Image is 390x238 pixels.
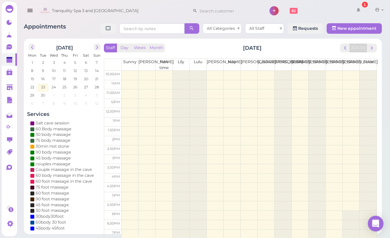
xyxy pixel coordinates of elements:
span: 4pm [112,174,120,179]
span: 11 [63,68,67,74]
span: Tranquility Spa 3 and [GEOGRAPHIC_DATA] [52,2,138,20]
div: 1 [362,2,368,8]
span: 11 [84,101,88,106]
span: 7 [41,101,45,106]
button: Day [117,44,132,52]
span: Mon [28,53,37,58]
span: 13 [84,68,89,74]
span: 2 [41,60,45,65]
span: 3 [74,92,77,98]
div: 60 foot massage in the cave [36,178,92,184]
div: 30 body massage [36,132,71,137]
span: All Categories [207,26,235,31]
span: 12 [73,68,78,74]
span: 2 [63,92,66,98]
span: Sun [93,53,100,58]
th: [PERSON_NAME] [240,59,257,71]
span: Sat [83,53,89,58]
span: 4:30pm [107,184,120,188]
span: 27 [84,84,89,90]
span: 23 [41,84,46,90]
button: Staff [104,44,117,52]
th: [PERSON_NAME] [292,59,309,71]
span: 3pm [112,156,120,160]
span: 10 [52,68,57,74]
th: [PERSON_NAME] [343,59,360,71]
div: 30 foot massage [36,208,69,213]
span: 2:30pm [107,147,120,151]
h2: [DATE] [57,44,73,51]
span: 8 [52,101,56,106]
span: 18 [62,76,67,82]
span: 28 [94,84,100,90]
div: 45body 45foot [36,225,65,231]
th: Part time [155,59,172,71]
span: 24 [51,84,57,90]
span: New appointment [337,26,376,31]
div: 60 body massage in the cave [36,173,94,178]
span: 5 [95,92,99,98]
span: 6 [84,60,88,65]
th: [PERSON_NAME] [275,59,292,71]
th: Lulu [189,59,206,71]
div: Salt cave session [36,120,69,126]
span: 10:30am [106,72,120,76]
span: 10 [73,101,78,106]
span: 1 [31,60,34,65]
span: 9 [63,101,66,106]
span: 21 [95,76,99,82]
span: 2pm [112,137,120,141]
h4: Services [27,111,102,117]
input: Search customer [197,6,261,16]
div: Open Intercom Messenger [368,216,383,231]
span: 19 [73,76,78,82]
button: Month [148,44,165,52]
span: 6pm [112,212,120,216]
span: 5pm [112,193,120,197]
div: 60body 30 foot [36,219,66,225]
span: 17 [52,76,56,82]
span: 3:30pm [107,165,120,170]
a: Requests [287,23,323,34]
span: 26 [73,84,78,90]
th: Sunny [122,59,138,71]
div: 30min Hot stone [36,143,69,149]
span: 29 [30,92,35,98]
h2: [DATE] [243,44,262,52]
span: 1pm [113,119,120,123]
button: Week [132,44,148,52]
span: 9 [41,68,45,74]
th: Lily [172,59,189,71]
span: 16 [41,76,46,82]
div: 90 foot massage [36,196,69,202]
div: Couple massage in the cave [36,167,92,173]
button: prev [340,44,350,52]
span: 1 [53,92,55,98]
span: Fri [73,53,78,58]
div: 45 body massage [36,155,71,161]
div: 75 body massage [36,137,71,143]
button: New appointment [327,23,382,34]
span: 12pm [111,100,120,104]
span: 25 [62,84,67,90]
span: 3 [52,60,56,65]
span: 5 [74,60,77,65]
th: [GEOGRAPHIC_DATA] [257,59,274,71]
span: 5:30pm [107,203,120,207]
th: [PERSON_NAME] [309,59,326,71]
button: prev [29,44,36,50]
div: 75 foot massage [36,184,69,190]
span: 11am [111,81,120,85]
span: 4 [63,60,66,65]
th: [PERSON_NAME] [206,59,223,71]
span: Tue [40,53,46,58]
input: Search by notes [119,23,185,34]
span: 6 [31,101,34,106]
span: All Staff [249,26,264,31]
th: [PERSON_NAME] [138,59,155,71]
div: 30body30foot [36,213,64,219]
span: 6:30pm [107,221,120,226]
div: 90 body massage [36,149,71,155]
span: 11:30am [106,91,120,95]
div: 60 Body massage [36,126,72,132]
